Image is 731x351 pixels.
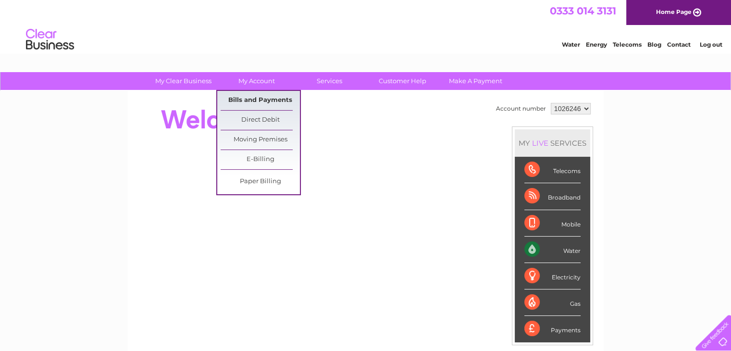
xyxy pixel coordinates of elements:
a: 0333 014 3131 [550,5,616,17]
div: LIVE [530,138,550,148]
div: Telecoms [524,157,581,183]
a: Customer Help [363,72,442,90]
a: Contact [667,41,691,48]
td: Account number [494,100,548,117]
a: Moving Premises [221,130,300,150]
a: Water [562,41,580,48]
a: Paper Billing [221,172,300,191]
a: Blog [647,41,661,48]
div: MY SERVICES [515,129,590,157]
a: Services [290,72,369,90]
div: Electricity [524,263,581,289]
div: Broadband [524,183,581,210]
a: Log out [699,41,722,48]
a: My Account [217,72,296,90]
a: My Clear Business [144,72,223,90]
a: Bills and Payments [221,91,300,110]
a: Telecoms [613,41,642,48]
a: Make A Payment [436,72,515,90]
a: Direct Debit [221,111,300,130]
div: Water [524,237,581,263]
div: Mobile [524,210,581,237]
a: E-Billing [221,150,300,169]
img: logo.png [25,25,74,54]
div: Payments [524,316,581,342]
div: Clear Business is a trading name of Verastar Limited (registered in [GEOGRAPHIC_DATA] No. 3667643... [139,5,593,47]
div: Gas [524,289,581,316]
a: Energy [586,41,607,48]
